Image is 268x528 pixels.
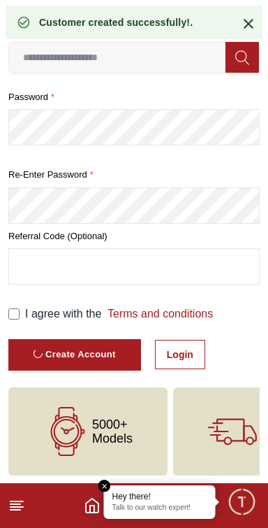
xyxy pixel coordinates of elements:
[84,497,100,514] a: Home
[227,487,258,518] div: Chat Widget
[112,504,207,513] p: Talk to our watch expert!
[8,229,260,243] label: Referral Code (Optional)
[8,90,260,104] label: password
[112,491,207,502] div: Hey there!
[155,340,205,369] a: Login
[101,308,213,320] a: Terms and conditions
[39,15,193,29] div: Customer created successfully!.
[98,480,111,492] em: Close tooltip
[8,168,260,182] label: Re-enter Password
[92,418,133,445] span: 5000+ Models
[25,306,213,322] label: I agree with the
